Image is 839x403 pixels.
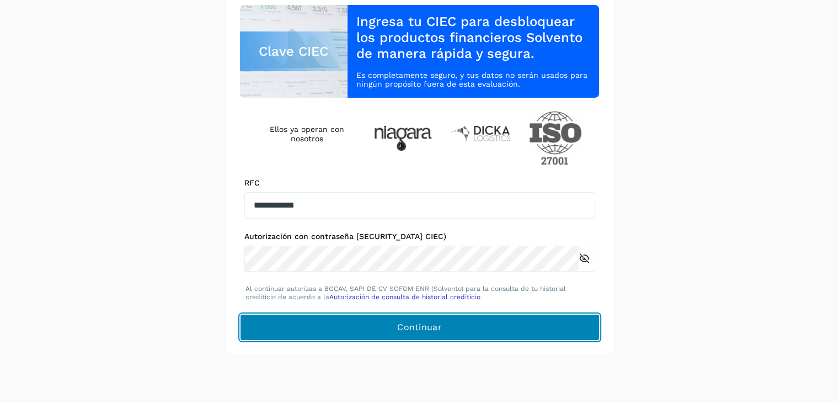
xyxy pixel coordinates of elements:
[240,314,600,341] button: Continuar
[356,71,590,89] p: Es completamente seguro, y tus datos no serán usados para ningún propósito fuera de esta evaluación.
[374,126,432,151] img: Niagara
[329,293,480,301] a: Autorización de consulta de historial crediticio
[356,14,590,61] h3: Ingresa tu CIEC para desbloquear los productos financieros Solvento de manera rápida y segura.
[245,285,594,301] p: Al continuar autorizas a BOCAV, SAPI DE CV SOFOM ENR (Solvento) para la consulta de tu historial ...
[529,111,582,165] img: ISO
[450,124,511,143] img: Dicka logistics
[240,31,348,71] div: Clave CIEC
[244,178,595,188] label: RFC
[244,232,595,241] label: Autorización con contraseña [SECURITY_DATA] CIEC)
[397,321,442,333] span: Continuar
[258,125,356,144] h4: Ellos ya operan con nosotros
